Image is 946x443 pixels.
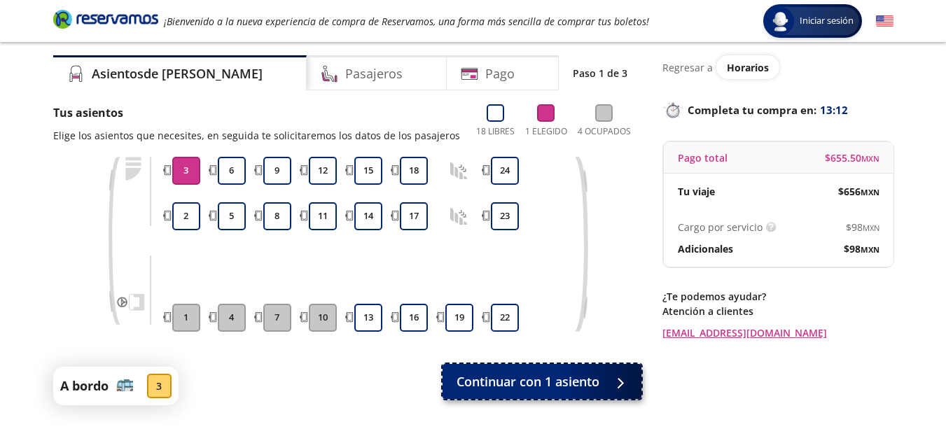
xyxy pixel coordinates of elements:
span: Horarios [727,61,769,74]
button: 23 [491,202,519,230]
small: MXN [861,153,879,164]
small: MXN [863,223,879,233]
span: $ 656 [838,184,879,199]
p: Tus asientos [53,104,460,121]
button: 11 [309,202,337,230]
h4: Asientos de [PERSON_NAME] [92,64,263,83]
button: 15 [354,157,382,185]
button: 13 [354,304,382,332]
span: Continuar con 1 asiento [457,372,599,391]
p: 4 Ocupados [578,125,631,138]
p: 1 Elegido [525,125,567,138]
h4: Pago [485,64,515,83]
p: Elige los asientos que necesites, en seguida te solicitaremos los datos de los pasajeros [53,128,460,143]
button: 3 [172,157,200,185]
p: Completa tu compra en : [662,100,893,120]
p: ¿Te podemos ayudar? [662,289,893,304]
p: Regresar a [662,60,713,75]
p: Cargo por servicio [678,220,763,234]
button: 5 [218,202,246,230]
p: Atención a clientes [662,304,893,318]
button: 8 [263,202,291,230]
button: 10 [309,304,337,332]
button: English [876,13,893,30]
span: $ 98 [844,241,879,256]
p: Tu viaje [678,184,715,199]
button: 9 [263,157,291,185]
span: $ 655.50 [825,150,879,165]
button: 6 [218,157,246,185]
p: Adicionales [678,241,733,256]
button: 7 [263,304,291,332]
button: 4 [218,304,246,332]
button: 17 [400,202,428,230]
h4: Pasajeros [345,64,403,83]
button: 24 [491,157,519,185]
span: 13:12 [820,102,848,118]
button: 2 [172,202,200,230]
div: Regresar a ver horarios [662,55,893,79]
button: 12 [309,157,337,185]
button: 18 [400,157,428,185]
div: 3 [147,374,172,398]
a: [EMAIL_ADDRESS][DOMAIN_NAME] [662,325,893,340]
i: Brand Logo [53,8,158,29]
button: 14 [354,202,382,230]
button: 16 [400,304,428,332]
em: ¡Bienvenido a la nueva experiencia de compra de Reservamos, una forma más sencilla de comprar tus... [164,15,649,28]
button: 19 [445,304,473,332]
a: Brand Logo [53,8,158,34]
button: Continuar con 1 asiento [443,364,641,399]
button: 1 [172,304,200,332]
span: Iniciar sesión [794,14,859,28]
small: MXN [861,244,879,255]
p: Pago total [678,150,728,165]
p: Paso 1 de 3 [573,66,627,80]
small: MXN [861,187,879,197]
button: 22 [491,304,519,332]
p: A bordo [60,377,109,395]
span: $ 98 [846,220,879,234]
p: 18 Libres [476,125,515,138]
